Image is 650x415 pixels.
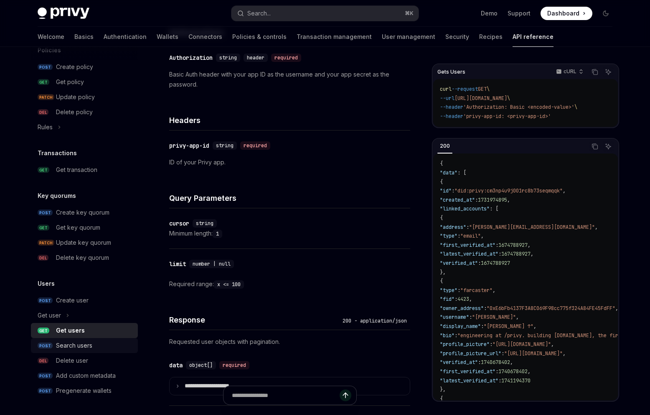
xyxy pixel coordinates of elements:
[440,395,443,402] span: {
[440,350,501,357] span: "profile_picture_url"
[528,368,531,375] span: ,
[38,225,49,231] span: GET
[452,86,478,92] span: --request
[440,233,457,239] span: "type"
[31,59,138,74] a: POSTCreate policy
[440,242,495,248] span: "first_verified_at"
[487,305,615,312] span: "0xE6bFb4137F3A8C069F98cc775f324A84FE45FdFF"
[38,328,49,334] span: GET
[104,27,147,47] a: Authentication
[56,253,109,263] div: Delete key quorum
[56,371,116,381] div: Add custom metadata
[38,255,48,261] span: DEL
[38,210,53,216] span: POST
[493,287,495,294] span: ,
[440,278,443,284] span: {
[213,230,222,238] code: 1
[297,27,372,47] a: Transaction management
[440,205,490,212] span: "linked_accounts"
[193,261,231,267] span: number | null
[31,383,138,398] a: POSTPregenerate wallets
[440,187,452,194] span: "id"
[440,386,446,393] span: },
[31,162,138,177] a: GETGet transaction
[31,220,138,235] a: GETGet key quorum
[38,297,53,304] span: POST
[484,323,533,330] span: "[PERSON_NAME] ↑"
[169,157,410,167] p: ID of your Privy app.
[469,296,472,302] span: ,
[31,235,138,250] a: PATCHUpdate key quorum
[31,368,138,383] a: POSTAdd custom metadata
[38,148,77,158] h5: Transactions
[437,69,465,75] span: Gets Users
[481,359,510,366] span: 1740678402
[440,179,443,185] span: {
[440,341,490,348] span: "profile_picture"
[56,223,100,233] div: Get key quorum
[382,27,435,47] a: User management
[38,373,53,379] span: POST
[232,386,340,405] input: Ask a question...
[457,233,460,239] span: :
[169,69,410,90] p: Basic Auth header with your app ID as the username and your app secret as the password.
[478,197,507,203] span: 1731974895
[38,8,89,19] img: dark logo
[232,27,287,47] a: Policies & controls
[551,341,554,348] span: ,
[219,361,249,369] div: required
[457,287,460,294] span: :
[271,54,301,62] div: required
[589,141,600,152] button: Copy the contents from the code block
[440,287,457,294] span: "type"
[219,54,237,61] span: string
[56,238,111,248] div: Update key quorum
[440,314,469,320] span: "username"
[475,197,478,203] span: :
[533,323,536,330] span: ,
[508,9,531,18] a: Support
[490,341,493,348] span: :
[38,27,64,47] a: Welcome
[38,388,53,394] span: POST
[440,113,463,120] span: --header
[157,27,178,47] a: Wallets
[56,165,97,175] div: Get transaction
[472,314,516,320] span: "[PERSON_NAME]"
[169,337,410,347] p: Requested user objects with pagination.
[507,95,510,102] span: \
[479,27,503,47] a: Recipes
[440,104,463,110] span: --header
[169,54,213,62] div: Authorization
[440,377,498,384] span: "latest_verified_at"
[38,167,49,173] span: GET
[74,27,94,47] a: Basics
[56,207,109,218] div: Create key quorum
[440,224,466,231] span: "address"
[56,356,88,366] div: Delete user
[603,141,614,152] button: Ask AI
[56,77,84,87] div: Get policy
[169,314,339,325] h4: Response
[551,65,587,79] button: cURL
[440,260,478,266] span: "verified_at"
[31,105,138,120] a: DELDelete policy
[56,295,89,305] div: Create user
[440,296,454,302] span: "fid"
[216,142,234,149] span: string
[169,219,189,228] div: cursor
[38,358,48,364] span: DEL
[495,368,498,375] span: :
[487,86,490,92] span: \
[481,9,498,18] a: Demo
[169,260,186,268] div: limit
[547,9,579,18] span: Dashboard
[615,305,618,312] span: ,
[440,368,495,375] span: "first_verified_at"
[169,228,410,238] div: Minimum length:
[445,27,469,47] a: Security
[563,187,566,194] span: ,
[38,122,53,132] div: Rules
[214,280,244,289] code: x <= 100
[38,191,76,201] h5: Key quorums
